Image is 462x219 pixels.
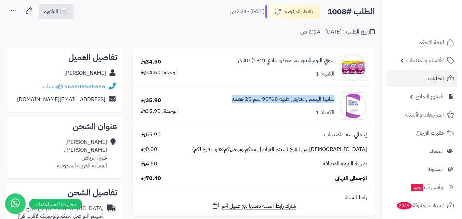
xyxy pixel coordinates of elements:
[340,54,367,81] img: 1571183e7f46fae6010929faff8ea67c60b33-90x90.jpg
[327,5,375,19] h2: الطلب #1008
[64,82,105,91] a: 966508585656
[17,95,105,104] a: [EMAIL_ADDRESS][DOMAIN_NAME]
[386,34,458,51] a: لوحة التحكم
[44,8,58,16] span: الفاتورة
[141,69,178,77] div: الوحدة: 34.50
[397,202,412,209] span: 2049
[324,131,367,139] span: إجمالي سعر المنتجات
[428,164,443,174] span: المدونة
[230,8,264,15] small: [DATE] - 2:24 ص
[430,146,443,156] span: العملاء
[12,122,117,131] h2: عنوان الشحن
[386,107,458,123] a: المراجعات والأسئلة
[141,107,178,115] div: الوحدة: 35.90
[265,4,320,19] button: بانتظار المراجعة
[419,38,444,47] span: لوحة التحكم
[212,202,296,210] a: شارك رابط السلة نفسها مع عميل آخر
[396,201,444,210] span: السلات المتروكة
[39,4,74,19] a: الفاتورة
[141,175,161,182] span: 70.40
[232,95,334,103] a: سانيتا اليغنس مفارش طبيه 60*90 سم 20 قطعه
[340,92,367,120] img: 17034363106e4aa333fca10a4004566b6e95e-90x90.jpg
[386,125,458,141] a: طلبات الإرجاع
[141,160,157,168] span: 4.50
[411,184,423,191] span: جديد
[43,82,63,91] a: واتساب
[335,175,367,182] span: الإجمالي النهائي
[386,161,458,177] a: المدونة
[386,197,458,214] a: السلات المتروكة2049
[12,189,117,197] h2: تفاصيل الشحن
[405,110,444,120] span: المراجعات والأسئلة
[316,109,334,117] div: الكمية: 1
[386,70,458,87] a: الطلبات
[141,131,161,139] span: 65.90
[323,160,367,168] span: ضريبة القيمة المضافة
[406,56,444,65] span: الأقسام والمنتجات
[222,202,296,210] span: شارك رابط السلة نفسها مع عميل آخر
[386,179,458,195] a: وآتس آبجديد
[386,143,458,159] a: العملاء
[141,146,157,153] span: 0.00
[410,182,443,192] span: وآتس آب
[300,28,375,36] div: تاريخ الطلب : [DATE] - 2:24 ص
[415,92,443,101] span: مُنشئ النماذج
[416,128,444,138] span: طلبات الإرجاع
[316,70,334,78] div: الكمية: 1
[64,69,106,77] a: [PERSON_NAME]
[192,146,367,153] span: [DEMOGRAPHIC_DATA] من الفرع (سيتم التواصل معكم وتوجيهكم لاقرب فرع لكم)
[428,74,444,83] span: الطلبات
[57,138,107,169] div: [PERSON_NAME] [PERSON_NAME]، شبرا، الرياض المملكة العربية السعودية
[12,53,117,61] h2: تفاصيل العميل
[238,57,334,65] a: سوفي اليومية بيور غير معطرة عادي (2+1) 40 ق
[141,58,161,66] div: 34.50
[141,97,161,105] div: 35.90
[136,194,372,202] div: رابط السلة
